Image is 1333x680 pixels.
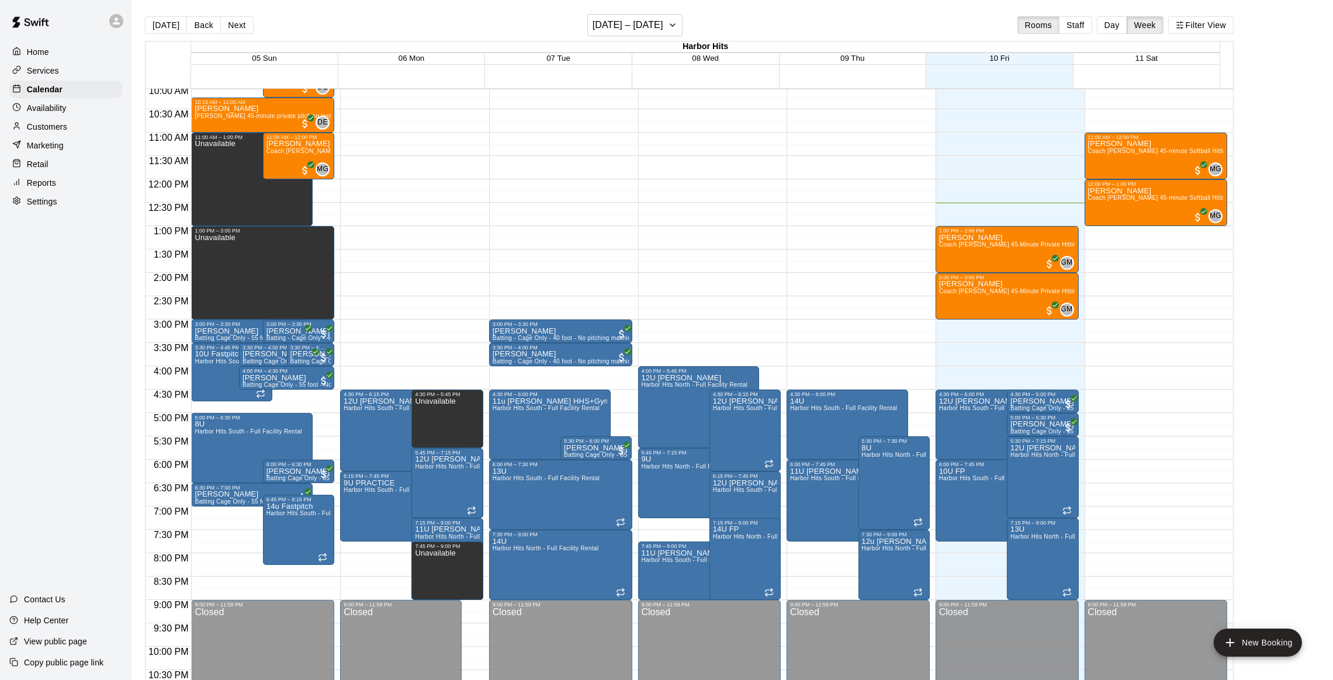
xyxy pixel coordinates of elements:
div: 1:00 PM – 2:00 PM: Mickey McBride [936,226,1079,273]
span: 11:30 AM [146,156,192,166]
span: All customers have paid [615,445,627,457]
div: 11:00 AM – 1:00 PM [195,134,309,140]
span: All customers have paid [299,165,311,176]
span: Recurring event [1062,588,1072,597]
div: 3:00 PM – 3:30 PM: Eric SanInocencio [191,320,313,343]
a: Services [9,62,122,79]
p: Copy public page link [24,657,103,668]
span: 1:30 PM [151,249,192,259]
div: 4:00 PM – 4:30 PM [243,368,331,374]
span: All customers have paid [616,328,628,340]
div: 2:00 PM – 3:00 PM [939,275,1075,280]
span: Batting Cage Only - 55 foot - No pitching machine [1010,405,1148,411]
div: 3:00 PM – 3:30 PM [266,321,331,327]
div: Graham Mercado* [1060,303,1074,317]
span: Harbor Hits South - Full Facility Rental [493,405,600,411]
span: 5:30 PM [151,436,192,446]
span: 10:00 PM [146,647,191,657]
span: Recurring event [913,588,923,597]
span: GM [1061,304,1072,315]
div: 5:45 PM – 7:15 PM: 12U KELLER [411,448,483,518]
span: McKenna Gadberry [320,162,330,176]
div: 3:30 PM – 4:00 PM: Lamar Wright [287,343,335,366]
span: MG [1210,210,1221,222]
a: Reports [9,174,122,192]
span: DE [317,117,327,129]
div: 5:00 PM – 5:30 PM: Steve Hupper [1007,413,1078,436]
span: All customers have paid [296,328,308,340]
button: Week [1127,16,1164,34]
span: GM [1061,257,1072,269]
div: 5:30 PM – 7:15 PM [1010,438,1075,444]
span: Harbor Hits South - Full Facility Rental [713,487,820,493]
button: 10 Fri [989,54,1009,63]
span: Harbor Hits South - Full Facility Rental [790,475,897,481]
div: 7:45 PM – 9:00 PM: Unavailable [411,542,483,600]
a: Settings [9,193,122,210]
div: 6:45 PM – 8:15 PM [266,497,331,502]
div: 6:00 PM – 7:30 PM: 13U [489,460,632,530]
span: McKenna Gadberry [1213,162,1223,176]
div: 12:00 PM – 1:00 PM: Olivia Fitzgerald [1085,179,1228,226]
div: 4:30 PM – 6:15 PM: 12U KELLER [709,390,781,471]
span: Batting Cage Only - 55 foot - No pitching machine [243,381,380,388]
div: 7:15 PM – 9:00 PM: 11U HIMENES [411,518,483,600]
span: Harbor Hits South - Full Facility Rental [939,405,1046,411]
span: Harbor Hits South - Full Facility Rental [266,510,373,516]
button: Day [1097,16,1127,34]
span: 8:00 PM [151,553,192,563]
span: All customers have paid [1044,305,1055,317]
div: 7:30 PM – 9:00 PM [493,532,629,537]
div: McKenna Gadberry [1209,162,1223,176]
span: All customers have paid [1062,398,1074,410]
div: 2:00 PM – 3:00 PM: Ichiro Adachi [936,273,1079,320]
div: 6:00 PM – 6:30 PM: Douglas Moore [263,460,334,483]
span: Recurring event [256,389,265,398]
div: 6:15 PM – 7:45 PM: 9U PRACTICE [340,471,462,542]
div: 7:15 PM – 9:00 PM [713,520,777,526]
span: 08 Wed [692,54,719,63]
div: 4:30 PM – 6:00 PM [939,391,1054,397]
div: 6:15 PM – 7:45 PM [713,473,777,479]
span: Harbor Hits North - Full Facility Rental [862,452,968,458]
span: All customers have paid [1044,258,1055,270]
div: 6:00 PM – 7:45 PM [790,462,905,467]
span: Batting - Cage Only - 40 foot - No pitching machine [266,335,408,341]
button: 11 Sat [1135,54,1158,63]
span: Coach [PERSON_NAME] 45-Minute Private Hitting Lesson [939,241,1102,248]
span: MG [1210,164,1221,175]
span: Harbor Hits South - Full Facility Rental [642,557,749,563]
div: 4:00 PM – 4:30 PM: Lamar Wright [239,366,334,390]
button: 06 Mon [399,54,424,63]
button: Back [186,16,221,34]
div: Harbor Hits [191,41,1220,53]
div: 1:00 PM – 3:00 PM: Unavailable [191,226,334,320]
button: add [1214,629,1302,657]
div: 10:15 AM – 11:00 AM: Charlie Cook [191,98,334,133]
div: 4:30 PM – 6:00 PM: 12U SCHULTZ [936,390,1057,460]
div: 4:30 PM – 5:00 PM [1010,391,1075,397]
span: Harbor Hits North - Full Facility Rental [713,533,819,540]
div: McKenna Gadberry [1209,209,1223,223]
span: Harbor Hits South - Full Facility Rental [939,475,1046,481]
span: 4:30 PM [151,390,192,400]
span: 9:00 PM [151,600,192,610]
div: 11:00 AM – 12:00 PM: Blake Brown [1085,133,1228,179]
span: All customers have paid [1192,211,1204,223]
div: 5:00 PM – 6:30 PM: 8U [191,413,313,483]
div: 5:45 PM – 7:15 PM [415,450,479,456]
div: 7:15 PM – 9:00 PM: 13U [1007,518,1078,600]
span: Coach [PERSON_NAME] 45-minute Softball Hitting Lesson [1088,195,1252,201]
span: 6:00 PM [151,460,192,470]
span: 10:00 AM [146,86,192,96]
span: Recurring event [913,518,923,527]
span: Harbor Hits North - Full Facility Rental [415,463,521,470]
div: 5:30 PM – 6:00 PM [564,438,628,444]
span: 7:30 PM [151,530,192,540]
p: Settings [27,196,57,207]
a: Home [9,43,122,61]
span: McKenna Gadberry [1213,209,1223,223]
span: All customers have paid [1062,422,1074,433]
